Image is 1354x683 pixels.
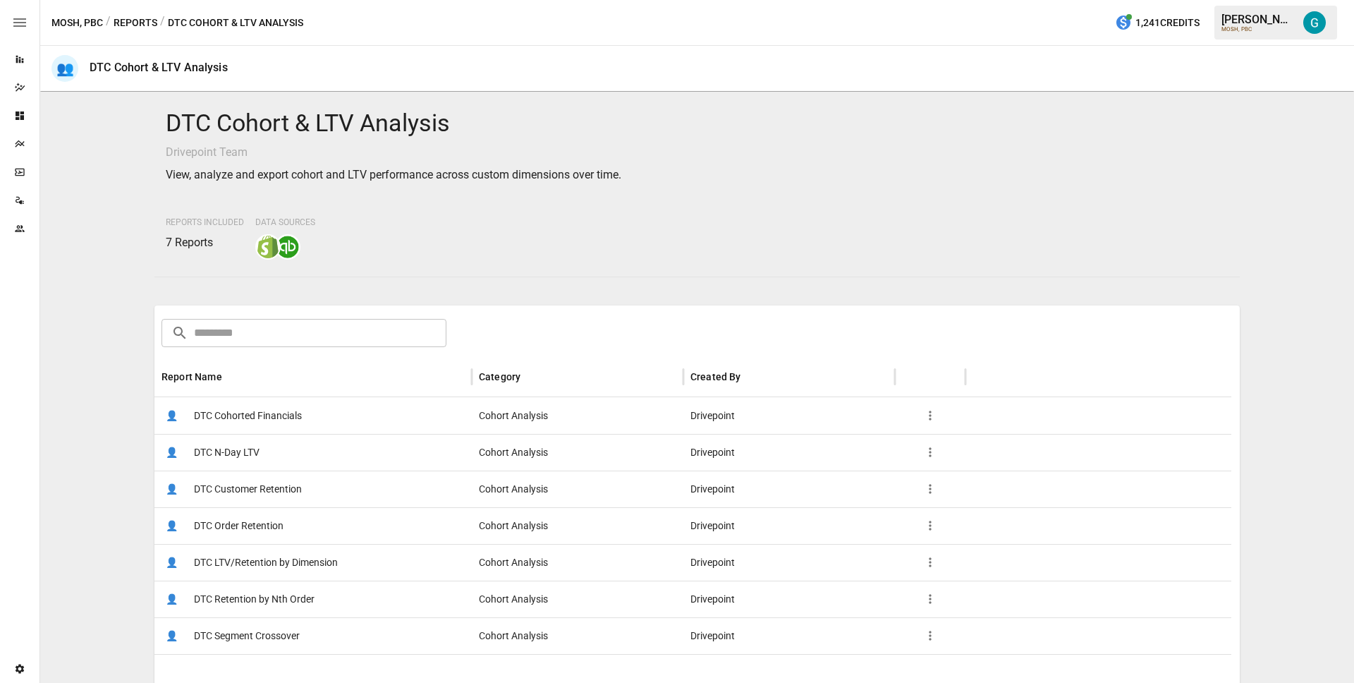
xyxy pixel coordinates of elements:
div: Drivepoint [683,507,895,544]
div: / [160,14,165,32]
p: View, analyze and export cohort and LTV performance across custom dimensions over time. [166,167,1228,183]
div: / [106,14,111,32]
button: Sort [224,367,243,387]
div: Cohort Analysis [472,397,683,434]
div: Cohort Analysis [472,471,683,507]
div: Cohort Analysis [472,544,683,581]
span: 👤 [161,552,183,573]
h4: DTC Cohort & LTV Analysis [166,109,1228,138]
div: Drivepoint [683,617,895,654]
p: 7 Reports [166,234,244,251]
div: MOSH, PBC [1221,26,1295,32]
img: Gavin Acres [1303,11,1326,34]
img: quickbooks [276,236,299,258]
div: Drivepoint [683,544,895,581]
button: Gavin Acres [1295,3,1334,42]
span: DTC Cohorted Financials [194,398,302,434]
span: Reports Included [166,217,244,227]
button: Reports [114,14,157,32]
button: MOSH, PBC [51,14,103,32]
div: Drivepoint [683,581,895,617]
span: 👤 [161,625,183,646]
span: DTC Customer Retention [194,471,302,507]
div: Drivepoint [683,434,895,471]
div: 👥 [51,55,78,82]
div: Cohort Analysis [472,581,683,617]
button: 1,241Credits [1109,10,1205,36]
span: 1,241 Credits [1135,14,1200,32]
span: DTC Order Retention [194,508,283,544]
span: 👤 [161,588,183,610]
span: Data Sources [255,217,315,227]
span: DTC Retention by Nth Order [194,581,315,617]
span: DTC N-Day LTV [194,435,260,471]
div: Created By [690,371,741,382]
span: 👤 [161,478,183,500]
span: DTC LTV/Retention by Dimension [194,545,338,581]
span: DTC Segment Crossover [194,618,300,654]
div: Report Name [161,371,222,382]
span: 👤 [161,405,183,426]
span: 👤 [161,442,183,463]
div: Cohort Analysis [472,507,683,544]
div: DTC Cohort & LTV Analysis [90,61,228,74]
p: Drivepoint Team [166,144,1228,161]
div: Cohort Analysis [472,617,683,654]
button: Sort [743,367,762,387]
div: Category [479,371,520,382]
img: shopify [257,236,279,258]
button: Sort [522,367,542,387]
div: Drivepoint [683,471,895,507]
div: Cohort Analysis [472,434,683,471]
span: 👤 [161,515,183,536]
div: Drivepoint [683,397,895,434]
div: [PERSON_NAME] [1221,13,1295,26]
